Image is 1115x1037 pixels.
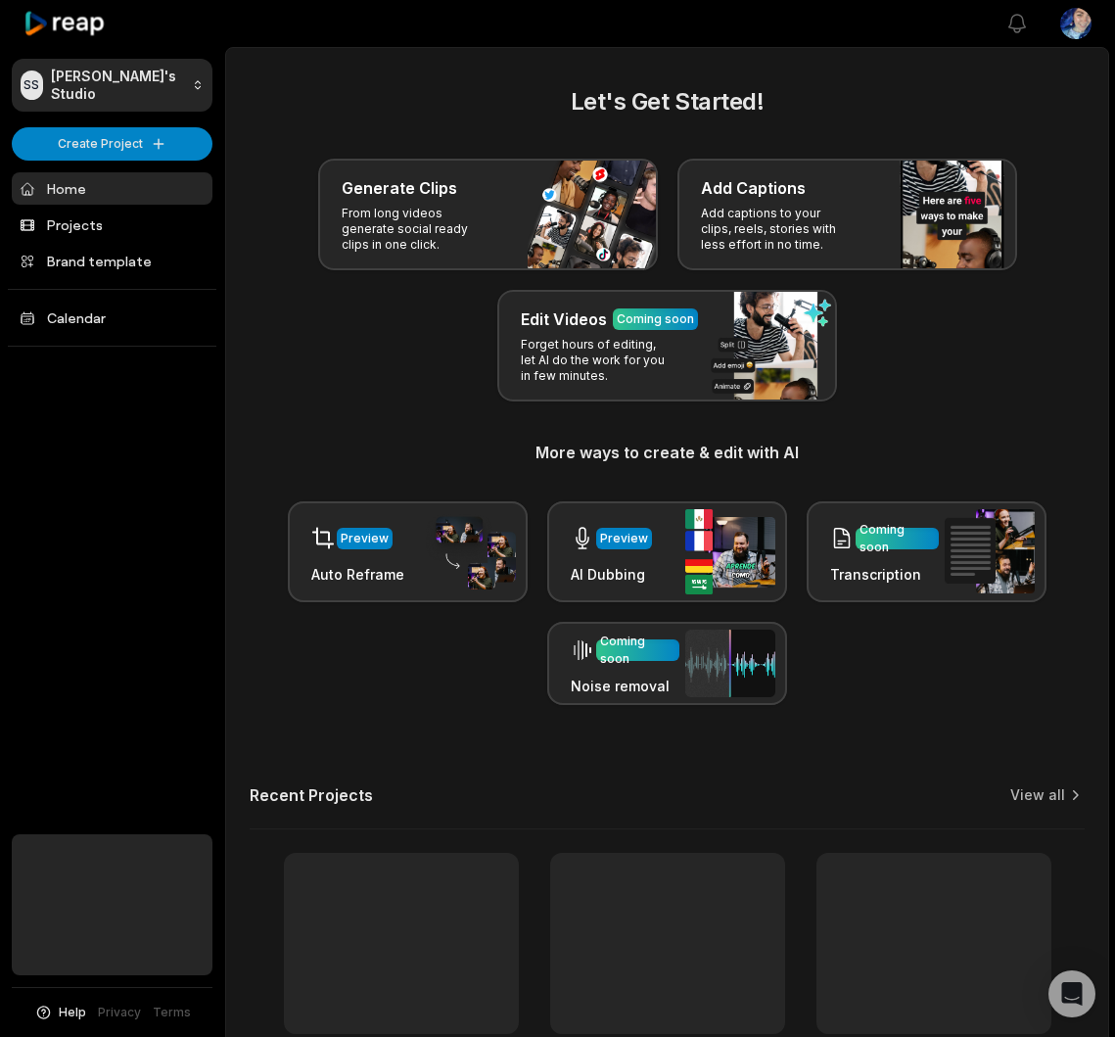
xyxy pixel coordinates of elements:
h3: More ways to create & edit with AI [250,441,1085,464]
img: transcription.png [945,509,1035,593]
div: Open Intercom Messenger [1048,970,1095,1017]
img: auto_reframe.png [426,514,516,590]
h3: Transcription [830,564,939,585]
a: Terms [153,1004,191,1021]
span: Help [59,1004,86,1021]
img: ai_dubbing.png [685,509,775,594]
div: SS [21,71,43,100]
div: Coming soon [859,521,935,556]
button: Create Project [12,127,212,161]
div: Coming soon [600,633,675,668]
a: Calendar [12,302,212,334]
p: From long videos generate social ready clips in one click. [342,206,493,253]
img: noise_removal.png [685,630,775,697]
h3: Noise removal [571,676,679,696]
a: Home [12,172,212,205]
a: Brand template [12,245,212,277]
p: [PERSON_NAME]'s Studio [51,68,184,103]
h3: AI Dubbing [571,564,652,585]
p: Forget hours of editing, let AI do the work for you in few minutes. [521,337,673,384]
a: Projects [12,209,212,241]
h3: Generate Clips [342,176,457,200]
a: Privacy [98,1004,141,1021]
div: Preview [600,530,648,547]
div: Preview [341,530,389,547]
button: Help [34,1004,86,1021]
h2: Let's Get Started! [250,84,1085,119]
a: View all [1010,785,1065,805]
div: Coming soon [617,310,694,328]
h3: Edit Videos [521,307,607,331]
h3: Auto Reframe [311,564,404,585]
p: Add captions to your clips, reels, stories with less effort in no time. [701,206,853,253]
h3: Add Captions [701,176,806,200]
h2: Recent Projects [250,785,373,805]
